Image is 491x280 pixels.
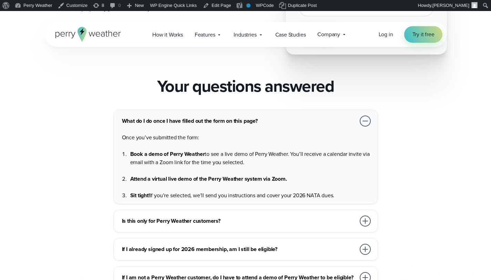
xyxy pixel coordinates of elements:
[317,30,340,39] span: Company
[379,30,393,38] span: Log in
[404,26,443,43] a: Try it free
[122,245,356,253] h3: If I already signed up for 2026 membership, am I still be eligible?
[246,3,250,8] div: No index
[146,28,189,42] a: How it Works
[157,77,334,96] h2: Your questions answered
[130,175,287,183] strong: Attend a virtual live demo of the Perry Weather system via Zoom.
[275,31,306,39] span: Case Studies
[379,30,393,39] a: Log in
[152,31,183,39] span: How it Works
[432,3,469,8] span: [PERSON_NAME]
[122,217,356,225] h3: Is this only for Perry Weather customers?
[412,30,434,39] span: Try it free
[130,150,372,167] p: to see a live demo of Perry Weather. You’ll receive a calendar invite via email with a Zoom link ...
[130,191,150,199] strong: Sit tight!
[122,133,372,142] p: Once you’ve submitted the form:
[269,28,312,42] a: Case Studies
[122,117,356,125] h3: What do I do once I have filled out the form on this page?
[130,150,205,158] b: Book a demo of Perry Weather
[234,31,256,39] span: Industries
[130,183,372,200] li: If you’re selected, we’ll send you instructions and cover your 2026 NATA dues.
[195,31,215,39] span: Features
